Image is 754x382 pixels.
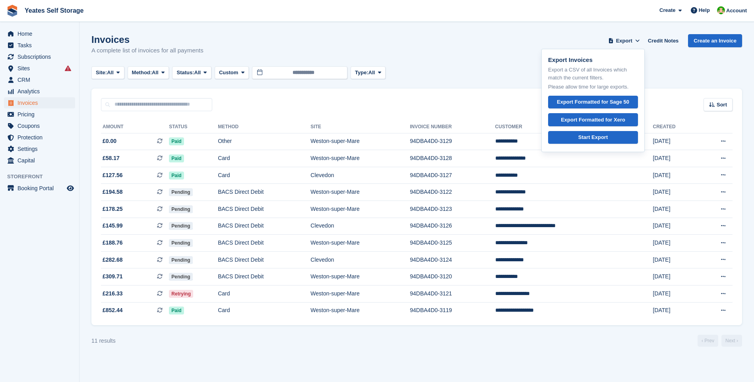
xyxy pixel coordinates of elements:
[4,109,75,120] a: menu
[103,171,123,179] span: £127.56
[218,268,310,286] td: BACS Direct Debit
[17,74,65,85] span: CRM
[218,167,310,184] td: Card
[103,205,123,213] span: £178.25
[17,109,65,120] span: Pricing
[4,63,75,74] a: menu
[410,167,495,184] td: 94DBA4D0-3127
[548,83,638,91] p: Please allow time for large exports.
[169,205,192,213] span: Pending
[616,37,632,45] span: Export
[4,97,75,108] a: menu
[410,251,495,268] td: 94DBA4D0-3124
[96,69,107,77] span: Site:
[218,286,310,303] td: Card
[310,251,410,268] td: Clevedon
[653,150,699,167] td: [DATE]
[4,40,75,51] a: menu
[653,133,699,150] td: [DATE]
[310,235,410,252] td: Weston-super-Mare
[17,155,65,166] span: Capital
[607,34,642,47] button: Export
[218,184,310,201] td: BACS Direct Debit
[726,7,747,15] span: Account
[310,133,410,150] td: Weston-super-Mare
[169,222,192,230] span: Pending
[653,302,699,319] td: [DATE]
[169,273,192,281] span: Pending
[4,86,75,97] a: menu
[132,69,152,77] span: Method:
[410,218,495,235] td: 94DBA4D0-3126
[128,66,169,79] button: Method: All
[351,66,386,79] button: Type: All
[17,183,65,194] span: Booking Portal
[548,131,638,144] a: Start Export
[169,256,192,264] span: Pending
[4,51,75,62] a: menu
[4,74,75,85] a: menu
[169,154,184,162] span: Paid
[107,69,114,77] span: All
[4,120,75,131] a: menu
[410,150,495,167] td: 94DBA4D0-3128
[66,183,75,193] a: Preview store
[219,69,238,77] span: Custom
[17,120,65,131] span: Coupons
[653,286,699,303] td: [DATE]
[310,121,410,133] th: Site
[103,289,123,298] span: £216.33
[653,268,699,286] td: [DATE]
[103,137,116,145] span: £0.00
[561,116,625,124] div: Export Formatted for Xero
[218,150,310,167] td: Card
[103,188,123,196] span: £194.58
[169,121,218,133] th: Status
[410,268,495,286] td: 94DBA4D0-3120
[548,96,638,109] a: Export Formatted for Sage 50
[218,235,310,252] td: BACS Direct Debit
[91,337,116,345] div: 11 results
[410,184,495,201] td: 94DBA4D0-3122
[218,121,310,133] th: Method
[653,251,699,268] td: [DATE]
[17,143,65,154] span: Settings
[310,150,410,167] td: Weston-super-Mare
[4,143,75,154] a: menu
[103,222,123,230] span: £145.99
[17,97,65,108] span: Invoices
[169,307,184,314] span: Paid
[101,121,169,133] th: Amount
[355,69,368,77] span: Type:
[717,101,727,109] span: Sort
[410,302,495,319] td: 94DBA4D0-3119
[548,56,638,65] p: Export Invoices
[169,239,192,247] span: Pending
[410,133,495,150] td: 94DBA4D0-3129
[4,28,75,39] a: menu
[215,66,249,79] button: Custom
[172,66,211,79] button: Status: All
[653,184,699,201] td: [DATE]
[17,132,65,143] span: Protection
[717,6,725,14] img: Angela Field
[368,69,375,77] span: All
[653,218,699,235] td: [DATE]
[548,66,638,81] p: Export a CSV of all Invoices which match the current filters.
[169,188,192,196] span: Pending
[310,167,410,184] td: Clevedon
[4,183,75,194] a: menu
[310,184,410,201] td: Weston-super-Mare
[17,28,65,39] span: Home
[91,34,204,45] h1: Invoices
[218,201,310,218] td: BACS Direct Debit
[103,239,123,247] span: £188.76
[65,65,71,71] i: Smart entry sync failures have occurred
[696,335,744,347] nav: Page
[17,40,65,51] span: Tasks
[169,290,193,298] span: Retrying
[218,133,310,150] td: Other
[17,86,65,97] span: Analytics
[653,121,699,133] th: Created
[698,335,718,347] a: Previous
